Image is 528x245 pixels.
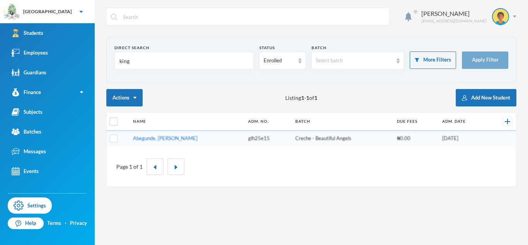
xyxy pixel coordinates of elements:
div: Employees [12,49,48,57]
div: Batch [312,45,404,51]
button: Actions [106,89,143,106]
th: Due Fees [393,113,438,130]
button: More Filters [410,51,456,69]
b: 1 [301,94,304,101]
td: [DATE] [438,130,488,147]
th: Adm. No. [244,113,291,130]
div: Page 1 of 1 [116,163,143,171]
span: Listing - of [285,94,317,102]
div: [GEOGRAPHIC_DATA] [23,8,72,15]
a: Settings [8,197,52,214]
div: Finance [12,88,41,96]
td: ₦0.00 [393,130,438,147]
div: Messages [12,147,46,156]
img: logo [4,4,20,20]
div: Select batch [316,57,393,65]
a: Terms [47,219,61,227]
td: Creche - Beautiful Angels [291,130,393,147]
td: glh25e15 [244,130,291,147]
button: Apply Filter [462,51,508,69]
div: Students [12,29,43,37]
div: [EMAIL_ADDRESS][DOMAIN_NAME] [421,18,486,24]
a: Help [8,218,44,229]
th: Batch [291,113,393,130]
img: STUDENT [493,9,508,24]
div: Batches [12,128,41,136]
div: Events [12,167,39,175]
div: Enrolled [264,57,295,65]
div: Subjects [12,108,43,116]
div: Guardians [12,69,46,77]
b: 1 [306,94,309,101]
a: Abegunde, [PERSON_NAME] [133,135,198,141]
th: Name [129,113,245,130]
th: Adm. Date [438,113,488,130]
div: [PERSON_NAME] [421,9,486,18]
b: 1 [314,94,317,101]
div: · [65,219,66,227]
img: search [111,14,118,21]
div: Status [259,45,306,51]
img: + [505,119,510,124]
input: Name, Admin No, Phone number, Email Address [119,52,249,70]
a: Privacy [70,219,87,227]
input: Search [122,8,385,26]
div: Direct Search [114,45,254,51]
button: Add New Student [456,89,516,106]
